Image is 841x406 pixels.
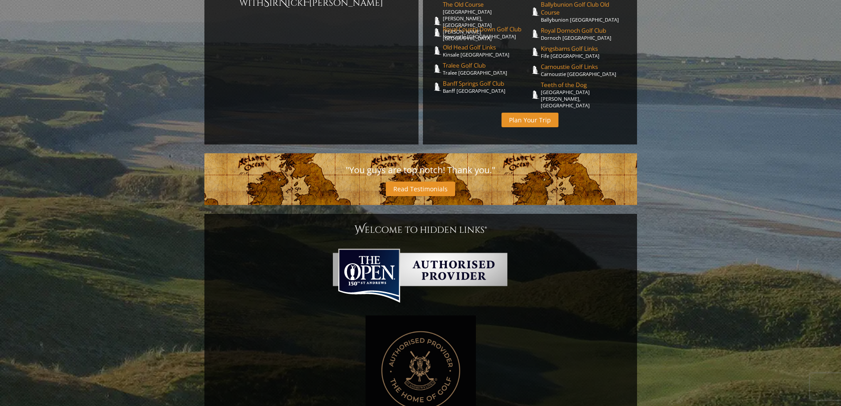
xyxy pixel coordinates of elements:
[443,0,530,8] span: The Old Course
[443,25,530,40] a: Royal County Down Golf ClubNewcastle [GEOGRAPHIC_DATA]
[541,81,628,89] span: Teeth of the Dog
[541,27,628,41] a: Royal Dornoch Golf ClubDornoch [GEOGRAPHIC_DATA]
[443,61,530,76] a: Tralee Golf ClubTralee [GEOGRAPHIC_DATA]
[502,113,558,127] a: Plan Your Trip
[443,0,530,42] a: The Old Course[GEOGRAPHIC_DATA][PERSON_NAME], [GEOGRAPHIC_DATA][PERSON_NAME] [GEOGRAPHIC_DATA]
[541,0,628,23] a: Ballybunion Golf Club Old CourseBallybunion [GEOGRAPHIC_DATA]
[443,43,530,51] span: Old Head Golf Links
[541,27,628,34] span: Royal Dornoch Golf Club
[443,25,530,33] span: Royal County Down Golf Club
[443,80,530,87] span: Banff Springs Golf Club
[443,80,530,94] a: Banff Springs Golf ClubBanff [GEOGRAPHIC_DATA]
[443,61,530,69] span: Tralee Golf Club
[541,63,628,71] span: Carnoustie Golf Links
[213,162,628,178] p: "You guys are top notch! Thank you."
[541,81,628,109] a: Teeth of the Dog[GEOGRAPHIC_DATA][PERSON_NAME], [GEOGRAPHIC_DATA]
[541,45,628,59] a: Kingsbarns Golf LinksFife [GEOGRAPHIC_DATA]
[541,45,628,53] span: Kingsbarns Golf Links
[541,63,628,77] a: Carnoustie Golf LinksCarnoustie [GEOGRAPHIC_DATA]
[541,0,628,16] span: Ballybunion Golf Club Old Course
[443,43,530,58] a: Old Head Golf LinksKinsale [GEOGRAPHIC_DATA]
[386,182,455,196] a: Read Testimonials
[213,223,628,237] h1: Welcome To Hidden Links®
